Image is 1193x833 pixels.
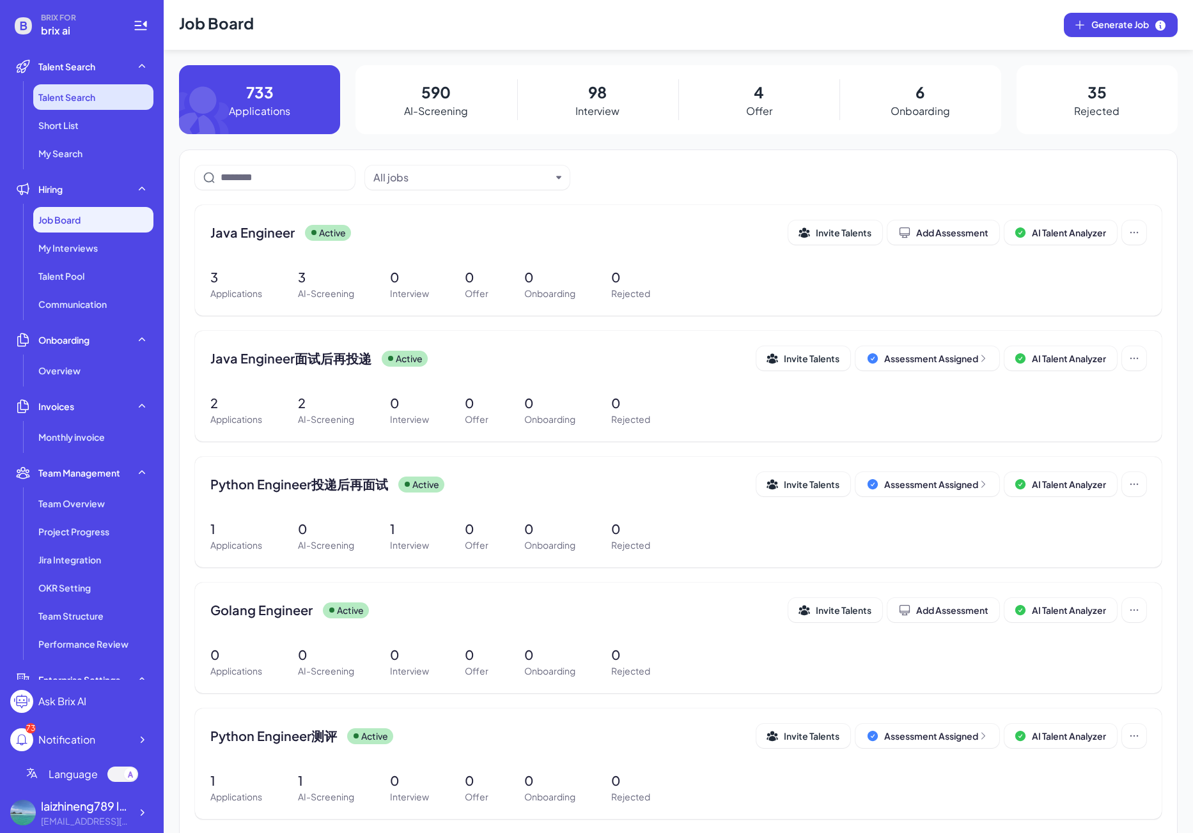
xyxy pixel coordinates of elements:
p: Onboarding [891,103,950,119]
p: 0 [465,771,488,790]
span: My Search [38,147,82,160]
div: 2725121109@qq.com [41,814,130,828]
div: Ask Brix AI [38,694,86,709]
p: Onboarding [524,413,575,426]
p: Interview [390,287,429,300]
p: 0 [298,519,354,539]
p: Rejected [611,664,650,678]
span: Python Engineer投递后再面试 [210,475,388,493]
p: 0 [465,519,488,539]
button: AI Talent Analyzer [1004,346,1117,371]
span: Invite Talents [784,478,839,490]
p: Applications [210,539,262,552]
span: Jira Integration [38,553,101,566]
p: Rejected [611,413,650,426]
p: 0 [611,394,650,413]
span: AI Talent Analyzer [1032,227,1106,238]
p: 0 [210,645,262,664]
p: Onboarding [524,539,575,552]
span: Talent Search [38,60,95,73]
p: 1 [298,771,354,790]
p: Interview [575,103,620,119]
p: Active [319,226,346,240]
span: AI Talent Analyzer [1032,478,1106,490]
div: Notification [38,732,95,747]
span: Invite Talents [784,353,839,364]
p: Offer [465,539,488,552]
span: Python Engineer测评 [210,727,337,745]
p: 0 [298,645,354,664]
p: 0 [465,645,488,664]
p: 98 [588,80,607,103]
p: 0 [524,771,575,790]
p: AI-Screening [298,790,354,804]
div: Assessment Assigned [884,730,988,742]
p: 0 [390,394,429,413]
p: Applications [229,103,290,119]
p: AI-Screening [404,103,468,119]
p: Active [337,604,364,617]
button: AI Talent Analyzer [1004,598,1117,622]
span: AI Talent Analyzer [1032,730,1106,742]
p: 0 [390,268,429,287]
p: Interview [390,664,429,678]
span: Invite Talents [784,730,839,742]
p: Rejected [611,539,650,552]
p: 733 [246,80,274,103]
div: Add Assessment [898,226,988,239]
p: Offer [746,103,772,119]
span: Project Progress [38,525,109,538]
span: AI Talent Analyzer [1032,353,1106,364]
button: Add Assessment [887,220,999,245]
span: Java Engineer [210,224,295,241]
div: laizhineng789 laiz [41,797,130,814]
span: Job Board [38,213,81,226]
p: Rejected [611,287,650,300]
span: Language [49,767,98,782]
img: 603306eb96b24af9be607d0c73ae8e85.jpg [10,800,36,825]
p: 0 [465,268,488,287]
button: Invite Talents [788,598,882,622]
button: Invite Talents [756,472,850,496]
div: Add Assessment [898,604,988,616]
p: 35 [1088,80,1107,103]
p: 1 [210,519,262,539]
p: 6 [916,80,924,103]
span: Team Structure [38,609,104,622]
span: Invite Talents [816,604,871,616]
p: Onboarding [524,287,575,300]
p: Interview [390,790,429,804]
span: My Interviews [38,241,98,254]
span: Talent Pool [38,270,84,282]
p: AI-Screening [298,539,354,552]
button: Assessment Assigned [855,472,999,496]
p: Active [361,730,388,743]
span: Communication [38,298,107,310]
p: 1 [390,519,429,539]
p: Offer [465,790,488,804]
p: Active [396,352,423,365]
p: 2 [210,394,262,413]
span: Invite Talents [816,227,871,238]
p: Applications [210,413,262,426]
p: 590 [421,80,451,103]
p: 0 [524,394,575,413]
button: AI Talent Analyzer [1004,724,1117,748]
p: 0 [465,394,488,413]
button: Generate Job [1064,13,1178,37]
p: 3 [298,268,354,287]
p: 0 [611,645,650,664]
span: Monthly invoice [38,431,105,443]
p: 2 [298,394,354,413]
p: 0 [390,771,429,790]
button: Invite Talents [788,220,882,245]
span: Talent Search [38,91,95,103]
p: 4 [754,80,764,103]
span: Team Management [38,466,120,479]
div: Assessment Assigned [884,352,988,365]
span: Invoices [38,400,74,413]
button: AI Talent Analyzer [1004,220,1117,245]
p: Applications [210,790,262,804]
p: Rejected [611,790,650,804]
span: Golang Engineer [210,601,313,619]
